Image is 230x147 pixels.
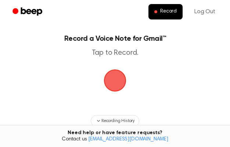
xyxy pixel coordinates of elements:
span: Contact us [4,136,226,143]
span: Recording History [101,118,134,124]
h1: Record a Voice Note for Gmail™ [13,35,217,43]
a: Log Out [187,3,223,21]
span: Record [160,8,177,15]
a: [EMAIL_ADDRESS][DOMAIN_NAME] [88,137,168,142]
button: Record [148,4,183,19]
a: Beep [7,5,49,19]
button: Beep Logo [104,69,126,92]
p: Tap to Record. [13,49,217,58]
button: Recording History [91,115,139,127]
